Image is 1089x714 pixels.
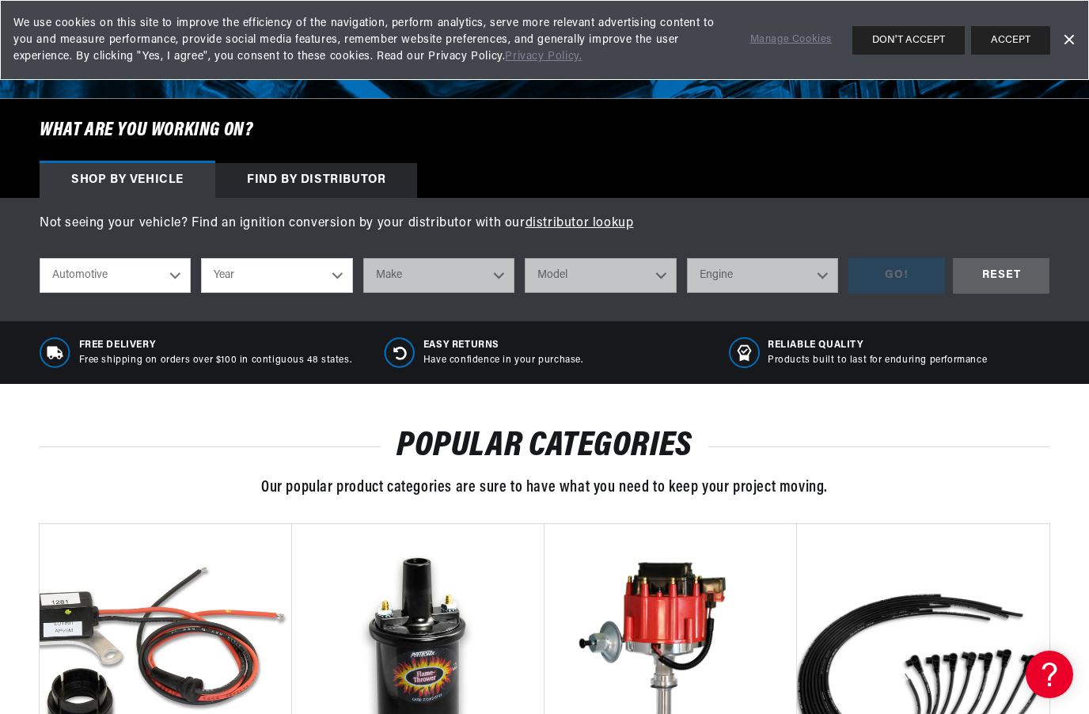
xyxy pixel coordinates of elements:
[505,51,582,63] a: Privacy Policy.
[13,15,728,65] span: We use cookies on this site to improve the efficiency of the navigation, perform analytics, serve...
[852,26,965,55] button: DON'T ACCEPT
[953,258,1049,294] div: RESET
[261,480,828,496] span: Our popular product categories are sure to have what you need to keep your project moving.
[201,258,352,293] select: Year
[40,431,1049,461] h2: POPULAR CATEGORIES
[423,339,583,352] span: Easy Returns
[687,258,838,293] select: Engine
[363,258,514,293] select: Make
[525,258,676,293] select: Model
[40,163,215,198] div: Shop by vehicle
[768,354,987,367] p: Products built to last for enduring performance
[40,258,191,293] select: Ride Type
[79,339,352,352] span: Free Delivery
[768,339,987,352] span: RELIABLE QUALITY
[215,163,417,198] div: Find by Distributor
[79,354,352,367] p: Free shipping on orders over $100 in contiguous 48 states.
[423,354,583,367] p: Have confidence in your purchase.
[971,26,1050,55] button: ACCEPT
[750,32,832,48] a: Manage Cookies
[1057,28,1080,52] a: Dismiss Banner
[40,214,1049,234] p: Not seeing your vehicle? Find an ignition conversion by your distributor with our
[526,217,634,230] a: distributor lookup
